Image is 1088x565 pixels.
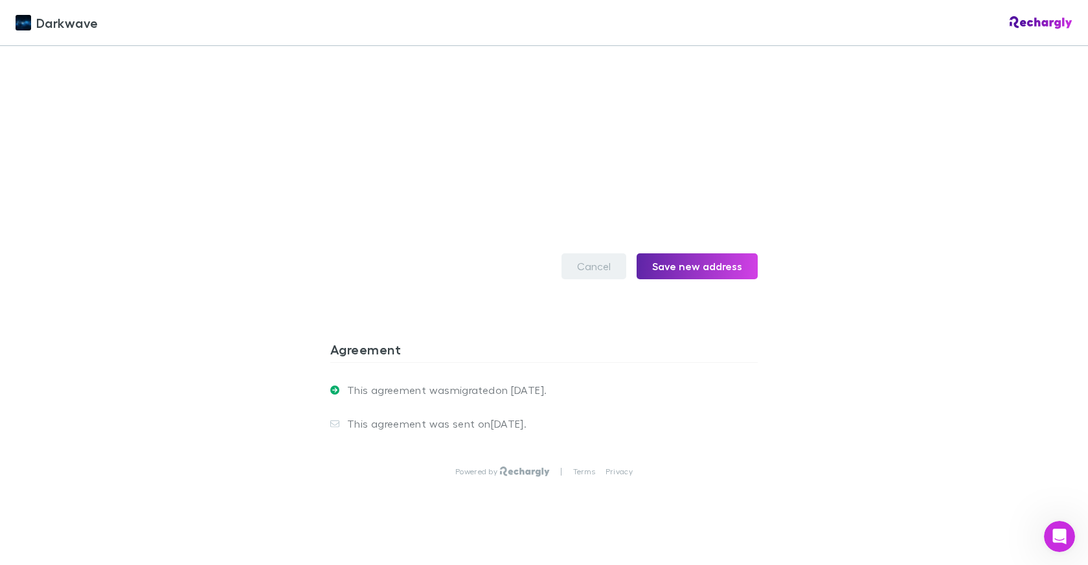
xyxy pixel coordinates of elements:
[1044,521,1075,552] iframe: Intercom live chat
[560,467,562,477] p: |
[573,467,595,477] a: Terms
[16,15,31,30] img: Darkwave's Logo
[339,384,547,397] p: This agreement was migrated on [DATE] .
[637,253,758,279] button: Save new address
[36,13,98,32] span: Darkwave
[1010,16,1072,29] img: Rechargly Logo
[339,417,527,430] p: This agreement was sent on [DATE] .
[500,467,550,477] img: Rechargly Logo
[561,253,626,279] button: Cancel
[606,467,633,477] a: Privacy
[330,341,758,362] h3: Agreement
[455,467,500,477] p: Powered by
